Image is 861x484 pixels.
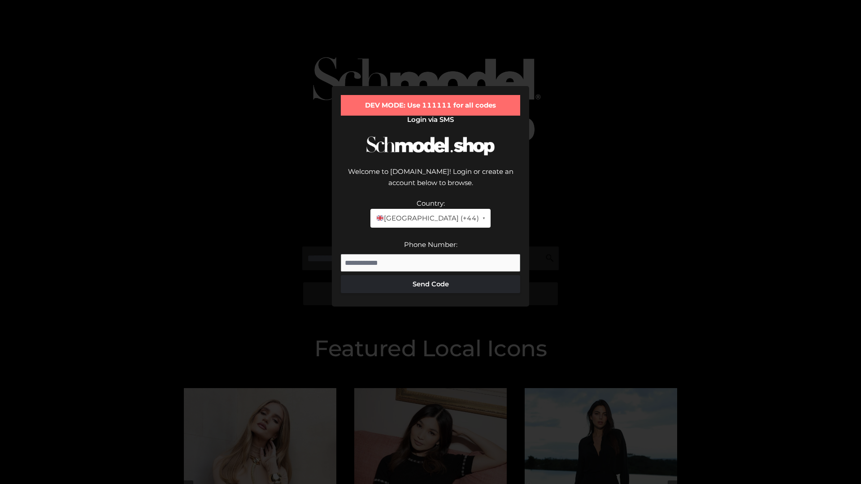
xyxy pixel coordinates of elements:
label: Country: [417,199,445,207]
h2: Login via SMS [341,116,520,124]
img: Schmodel Logo [363,128,498,164]
label: Phone Number: [404,240,457,249]
span: [GEOGRAPHIC_DATA] (+44) [376,212,478,224]
div: Welcome to [DOMAIN_NAME]! Login or create an account below to browse. [341,166,520,198]
img: 🇬🇧 [377,215,383,221]
button: Send Code [341,275,520,293]
div: DEV MODE: Use 111111 for all codes [341,95,520,116]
